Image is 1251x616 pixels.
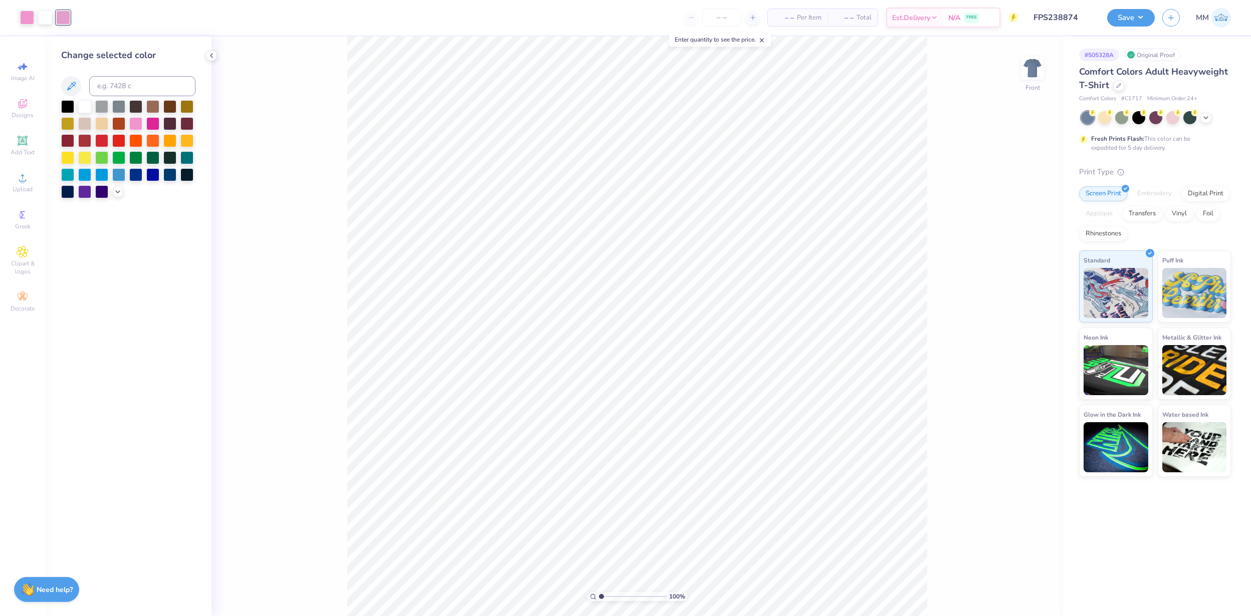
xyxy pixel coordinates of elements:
div: # 505328A [1079,49,1119,61]
span: Comfort Colors Adult Heavyweight T-Shirt [1079,66,1228,91]
img: Standard [1084,268,1148,318]
span: Total [857,13,872,23]
div: Digital Print [1181,186,1230,201]
span: Per Item [797,13,821,23]
span: Metallic & Glitter Ink [1162,332,1221,343]
span: Minimum Order: 24 + [1147,95,1197,103]
a: MM [1196,8,1231,28]
span: – – [774,13,794,23]
input: – – [702,9,741,27]
span: # C1717 [1121,95,1142,103]
img: Front [1022,58,1042,78]
div: Embroidery [1131,186,1178,201]
span: Image AI [11,74,35,82]
div: Foil [1196,206,1220,221]
span: Greek [15,222,31,230]
div: Transfers [1122,206,1162,221]
span: Decorate [11,304,35,313]
strong: Need help? [37,585,73,594]
img: Glow in the Dark Ink [1084,422,1148,472]
img: Neon Ink [1084,345,1148,395]
span: Neon Ink [1084,332,1108,343]
img: Puff Ink [1162,268,1227,318]
div: Vinyl [1165,206,1193,221]
span: N/A [948,13,960,23]
div: This color can be expedited for 5 day delivery. [1091,134,1214,152]
span: Glow in the Dark Ink [1084,409,1141,420]
div: Print Type [1079,166,1231,178]
span: Upload [13,185,33,193]
span: Comfort Colors [1079,95,1116,103]
div: Enter quantity to see the price. [669,33,771,47]
div: Change selected color [61,49,195,62]
span: Clipart & logos [5,259,40,275]
span: FREE [966,14,977,21]
div: Applique [1079,206,1119,221]
img: Water based Ink [1162,422,1227,472]
img: Manolo Mariano [1211,8,1231,28]
span: Designs [12,111,34,119]
button: Save [1107,9,1155,27]
span: 100 % [669,592,685,601]
img: Metallic & Glitter Ink [1162,345,1227,395]
input: e.g. 7428 c [89,76,195,96]
div: Front [1025,83,1040,92]
span: MM [1196,12,1209,24]
span: Standard [1084,255,1110,265]
span: Puff Ink [1162,255,1183,265]
div: Original Proof [1124,49,1180,61]
div: Screen Print [1079,186,1128,201]
span: – – [833,13,854,23]
span: Add Text [11,148,35,156]
strong: Fresh Prints Flash: [1091,135,1144,143]
input: Untitled Design [1026,8,1100,28]
div: Rhinestones [1079,226,1128,241]
span: Water based Ink [1162,409,1208,420]
span: Est. Delivery [892,13,930,23]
